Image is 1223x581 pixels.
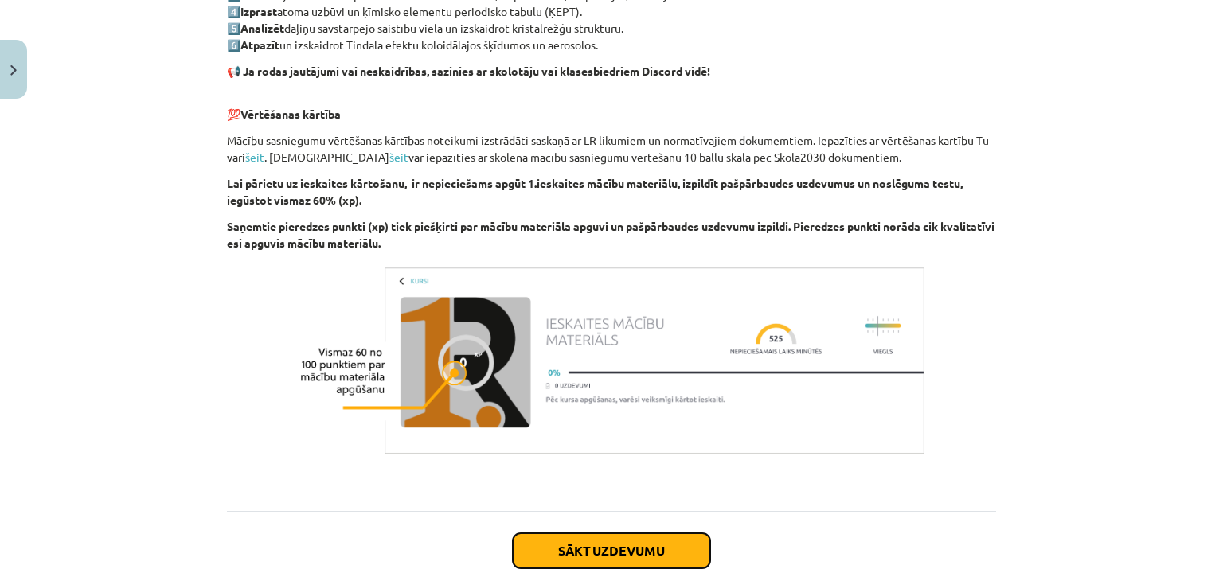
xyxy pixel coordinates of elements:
strong: Izprast [240,4,277,18]
strong: 📢 Ja rodas jautājumi vai neskaidrības, sazinies ar skolotāju vai klasesbiedriem Discord vidē! [227,64,710,78]
strong: Atpazīt [240,37,279,52]
strong: Lai pārietu uz ieskaites kārtošanu, ir nepieciešams apgūt 1.ieskaites mācību materiālu, izpildīt ... [227,176,963,207]
p: Mācību sasniegumu vērtēšanas kārtības noteikumi izstrādāti saskaņā ar LR likumiem un normatīvajie... [227,132,996,166]
strong: Saņemtie pieredzes punkti (xp) tiek piešķirti par mācību materiāla apguvi un pašpārbaudes uzdevum... [227,219,994,250]
a: šeit [389,150,408,164]
img: icon-close-lesson-0947bae3869378f0d4975bcd49f059093ad1ed9edebbc8119c70593378902aed.svg [10,65,17,76]
strong: Vērtēšanas kārtība [240,107,341,121]
p: 💯 [227,106,996,123]
strong: Analizēt [240,21,284,35]
a: šeit [245,150,264,164]
button: Sākt uzdevumu [513,533,710,568]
